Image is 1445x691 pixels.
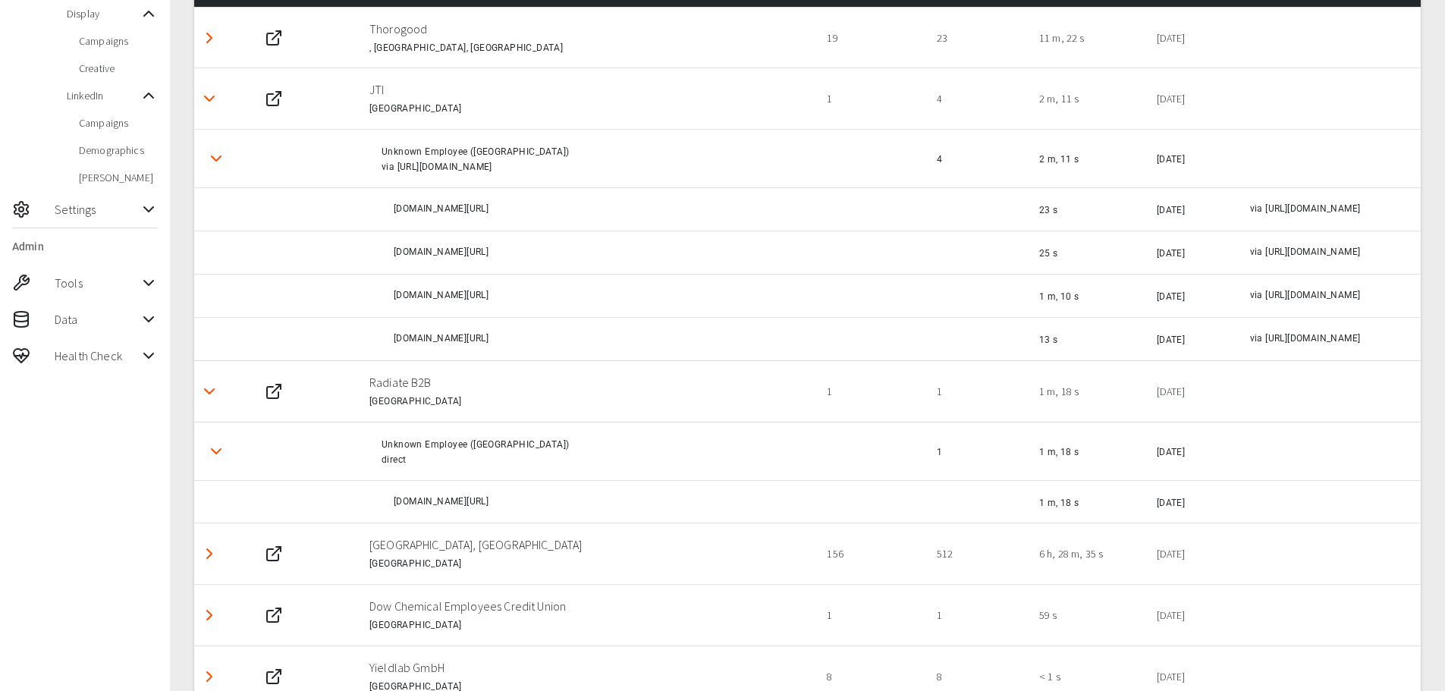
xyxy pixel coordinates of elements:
span: Display [67,6,140,21]
p: 4 [937,91,1015,106]
span: 1 m, 18 s [1039,447,1079,457]
button: Web Site [259,83,289,114]
p: 1 [827,91,913,106]
p: 19 [827,30,913,46]
span: [DATE] [1157,291,1185,302]
p: Radiate B2B [369,373,803,391]
button: Detail panel visibility toggle [201,143,231,174]
button: Detail panel visibility toggle [194,23,225,53]
span: [GEOGRAPHIC_DATA] [369,396,462,407]
span: 4 [937,154,942,165]
span: 1 m, 18 s [1039,498,1079,508]
p: 11 m, 22 s [1039,30,1132,46]
button: Detail panel visibility toggle [194,83,225,114]
span: 1 m, 10 s [1039,291,1079,302]
span: Campaigns [79,115,158,130]
p: 6 h, 28 m, 35 s [1039,546,1132,561]
span: [GEOGRAPHIC_DATA] [369,558,462,569]
p: Yieldlab GmbH [369,658,803,677]
p: 1 m, 18 s [1039,384,1132,399]
span: Creative [79,61,158,76]
p: [GEOGRAPHIC_DATA], [GEOGRAPHIC_DATA] [369,536,803,554]
div: via [URL][DOMAIN_NAME] [382,160,803,175]
span: via [URL][DOMAIN_NAME] [1250,331,1409,347]
span: [GEOGRAPHIC_DATA] [369,103,462,114]
p: 512 [937,546,1015,561]
span: via [URL][DOMAIN_NAME] [1250,245,1409,260]
span: Data [55,310,140,328]
span: 25 s [1039,248,1058,259]
span: [DATE] [1157,154,1185,165]
button: Web Site [259,23,289,53]
span: Demographics [79,143,158,158]
p: 1 [937,608,1015,623]
span: Tools [55,274,140,292]
span: Settings [55,200,140,218]
div: [DOMAIN_NAME][URL] [394,495,803,510]
p: [DATE] [1157,91,1226,106]
span: [GEOGRAPHIC_DATA] [369,620,462,630]
span: Unknown Employee ([GEOGRAPHIC_DATA]) [382,439,569,450]
span: 1 [937,447,942,457]
p: [DATE] [1157,608,1226,623]
button: Web Site [259,539,289,569]
p: < 1 s [1039,669,1132,684]
p: JTI [369,80,803,99]
span: 13 s [1039,335,1058,345]
div: [DOMAIN_NAME][URL] [394,245,803,260]
p: 1 [827,384,913,399]
button: Web Site [259,376,289,407]
span: [DATE] [1157,205,1185,215]
p: 8 [827,669,913,684]
span: Unknown Employee ([GEOGRAPHIC_DATA]) [382,146,569,157]
span: Campaigns [79,33,158,49]
button: Web Site [259,600,289,630]
span: [PERSON_NAME] [79,170,158,185]
p: [DATE] [1157,546,1226,561]
span: 23 s [1039,205,1058,215]
span: LinkedIn [67,88,140,103]
p: 8 [937,669,1015,684]
p: 156 [827,546,913,561]
button: Detail panel visibility toggle [194,600,225,630]
p: [DATE] [1157,669,1226,684]
p: 1 [827,608,913,623]
p: [DATE] [1157,30,1226,46]
span: , [GEOGRAPHIC_DATA], [GEOGRAPHIC_DATA] [369,42,563,53]
span: 2 m, 11 s [1039,154,1079,165]
div: [DOMAIN_NAME][URL] [394,202,803,217]
p: Dow Chemical Employees Credit Union [369,597,803,615]
p: [DATE] [1157,384,1226,399]
div: [DOMAIN_NAME][URL] [394,331,803,347]
p: 2 m, 11 s [1039,91,1132,106]
button: Detail panel visibility toggle [194,376,225,407]
div: [DOMAIN_NAME][URL] [394,288,803,303]
span: Health Check [55,347,140,365]
button: Detail panel visibility toggle [194,539,225,569]
span: [DATE] [1157,248,1185,259]
p: Thorogood [369,20,803,38]
div: direct [382,453,803,468]
span: via [URL][DOMAIN_NAME] [1250,202,1409,217]
span: via [URL][DOMAIN_NAME] [1250,288,1409,303]
span: [DATE] [1157,498,1185,508]
button: Detail panel visibility toggle [201,436,231,466]
span: [DATE] [1157,447,1185,457]
p: 1 [937,384,1015,399]
p: 23 [937,30,1015,46]
span: [DATE] [1157,335,1185,345]
p: 59 s [1039,608,1132,623]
